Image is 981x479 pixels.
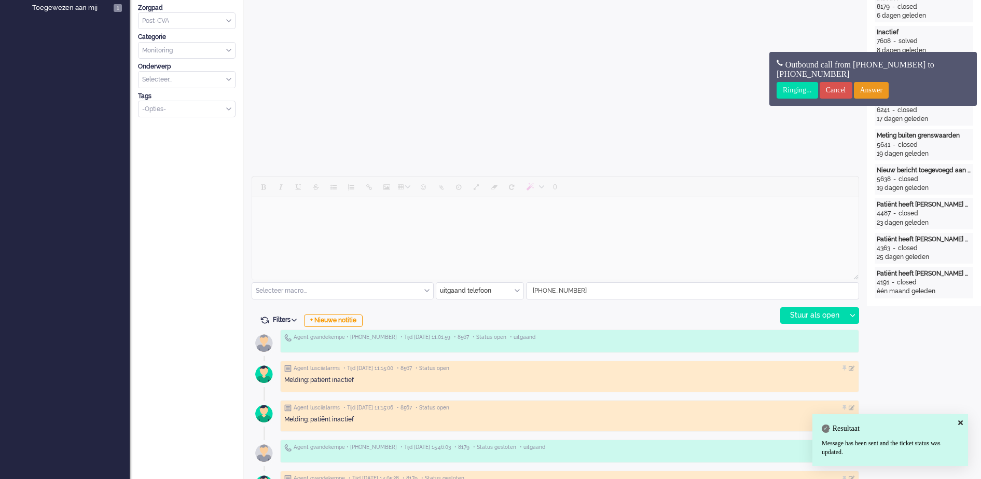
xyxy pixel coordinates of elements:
img: avatar [251,330,277,356]
span: Agent gvandekempe • [PHONE_NUMBER] [294,334,397,341]
div: Melding: patiënt inactief [284,415,855,424]
div: 4191 [877,278,889,287]
div: Patiënt heeft [PERSON_NAME] nog niet geactiveerd. Herinnering 3 [877,200,971,209]
span: • 8179 [454,444,469,451]
div: 25 dagen geleden [877,253,971,262]
img: ic_note_grey.svg [284,365,292,372]
div: 6241 [877,106,890,115]
div: 5641 [877,141,890,149]
div: 8179 [877,3,890,11]
div: Categorie [138,33,236,42]
span: Agent gvandekempe • [PHONE_NUMBER] [294,444,397,451]
div: - [890,141,898,149]
img: avatar [251,440,277,466]
a: Toegewezen aan mij 1 [30,2,130,13]
span: • uitgaand [520,444,545,451]
img: ic_telephone_grey.svg [284,334,292,341]
span: • 8567 [397,404,412,412]
div: solved [899,37,918,46]
h4: Outbound call from [PHONE_NUMBER] to [PHONE_NUMBER] [777,60,970,78]
span: • Tijd [DATE] 11:01:59 [400,334,450,341]
img: avatar [251,401,277,427]
div: Zorgpad [138,4,236,12]
div: Stuur als open [781,308,846,323]
span: 1 [114,4,122,12]
span: • Tijd [DATE] 15:46:03 [400,444,451,451]
span: • Status open [416,404,449,412]
div: één maand geleden [877,287,971,296]
div: Onderwerp [138,62,236,71]
div: 4363 [877,244,890,253]
div: - [891,37,899,46]
div: closed [898,244,918,253]
span: • Tijd [DATE] 11:15:00 [343,365,393,372]
div: 8 dagen geleden [877,46,971,55]
div: Message has been sent and the ticket status was updated. [822,439,959,457]
div: 19 dagen geleden [877,184,971,193]
h4: Resultaat [822,425,959,432]
div: closed [897,278,917,287]
div: 19 dagen geleden [877,149,971,158]
div: 5638 [877,175,891,184]
span: • Tijd [DATE] 11:15:06 [343,404,393,412]
div: closed [897,3,917,11]
span: Agent lusciialarms [294,404,340,412]
body: Rich Text Area. Press ALT-0 for help. [4,4,602,22]
span: • uitgaand [510,334,535,341]
input: Ringing... [777,82,818,99]
div: Melding: patiënt inactief [284,376,855,385]
div: Patiënt heeft [PERSON_NAME] nog niet geactiveerd. Herinnering 1 [877,269,971,278]
span: • Status open [416,365,449,372]
div: - [891,209,899,218]
div: closed [899,209,918,218]
div: - [891,175,899,184]
span: • 8567 [397,365,412,372]
div: 6 dagen geleden [877,11,971,20]
input: +31612345678 [527,283,859,299]
div: Select Tags [138,101,236,118]
div: closed [898,141,918,149]
img: ic_note_grey.svg [284,404,292,412]
span: Agent lusciialarms [294,365,340,372]
div: Patiënt heeft [PERSON_NAME] nog niet geactiveerd. Herinnering 2 [877,235,971,244]
div: - [890,3,897,11]
input: Cancel [820,82,852,99]
div: 7608 [877,37,891,46]
img: ic_telephone_grey.svg [284,444,292,451]
div: Meting buiten grenswaarden [877,131,971,140]
div: - [890,244,898,253]
div: closed [899,175,918,184]
span: • 8567 [454,334,469,341]
input: Answer [854,82,889,99]
span: Toegewezen aan mij [32,3,110,13]
div: 23 dagen geleden [877,218,971,227]
div: + Nieuwe notitie [304,314,363,327]
span: • Status open [473,334,506,341]
div: - [889,278,897,287]
div: Tags [138,92,236,101]
div: Inactief [877,28,971,37]
div: - [890,106,897,115]
div: 4487 [877,209,891,218]
span: • Status gesloten [473,444,516,451]
img: avatar [251,361,277,387]
div: 17 dagen geleden [877,115,971,124]
div: closed [897,106,917,115]
span: Filters [273,316,300,323]
div: Nieuw bericht toegevoegd aan gesprek [877,166,971,175]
